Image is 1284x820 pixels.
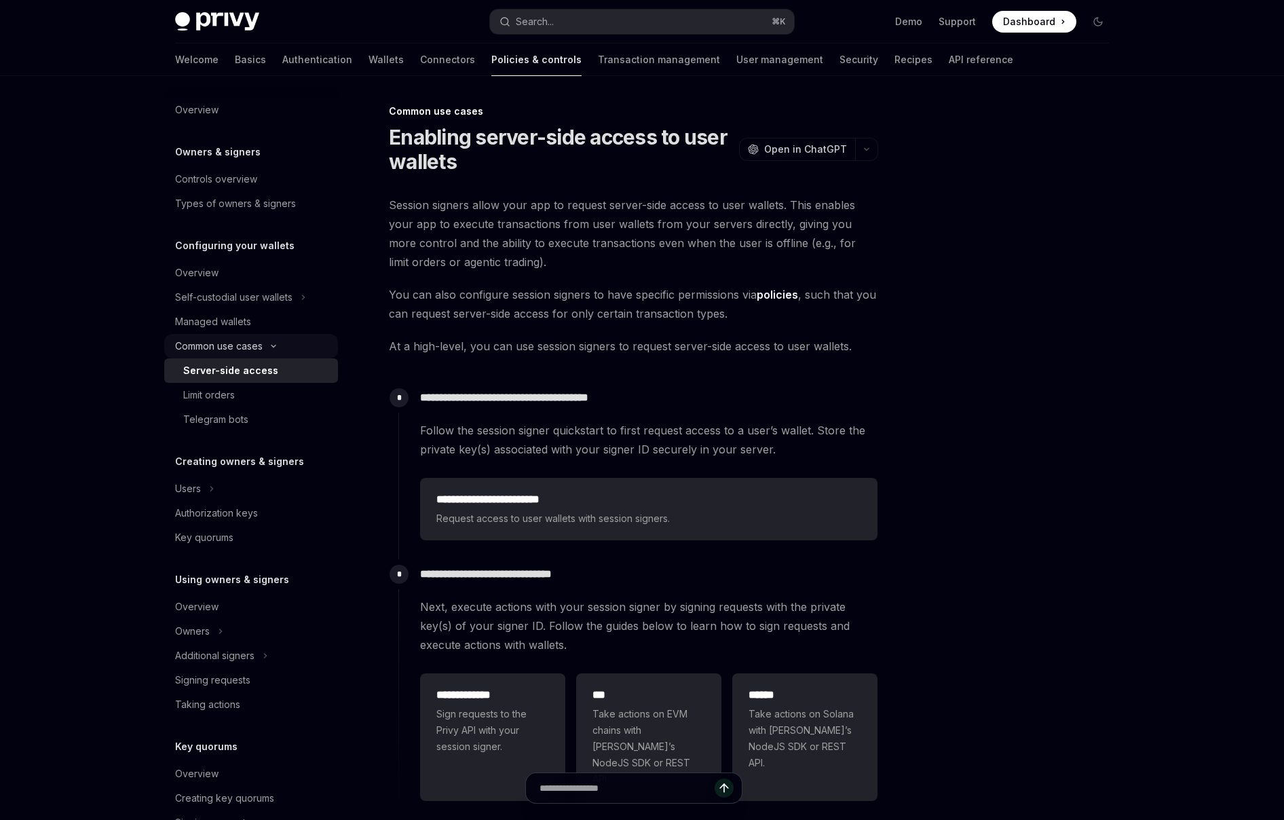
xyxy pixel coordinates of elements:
[175,672,250,688] div: Signing requests
[164,358,338,383] a: Server-side access
[420,597,877,654] span: Next, execute actions with your session signer by signing requests with the private key(s) of you...
[175,238,295,254] h5: Configuring your wallets
[175,195,296,212] div: Types of owners & signers
[282,43,352,76] a: Authentication
[175,481,201,497] div: Users
[175,696,240,713] div: Taking actions
[164,644,338,668] button: Additional signers
[949,43,1013,76] a: API reference
[490,10,794,34] button: Search...⌘K
[1003,15,1055,29] span: Dashboard
[736,43,823,76] a: User management
[175,623,210,639] div: Owners
[839,43,878,76] a: Security
[164,762,338,786] a: Overview
[175,529,233,546] div: Key quorums
[175,599,219,615] div: Overview
[164,786,338,810] a: Creating key quorums
[164,334,338,358] button: Common use cases
[175,102,219,118] div: Overview
[1087,11,1109,33] button: Toggle dark mode
[175,265,219,281] div: Overview
[715,779,734,798] button: Send message
[369,43,404,76] a: Wallets
[175,289,292,305] div: Self-custodial user wallets
[175,790,274,806] div: Creating key quorums
[389,195,878,272] span: Session signers allow your app to request server-side access to user wallets. This enables your a...
[164,668,338,692] a: Signing requests
[436,706,549,755] span: Sign requests to the Privy API with your session signer.
[175,314,251,330] div: Managed wallets
[516,14,554,30] div: Search...
[164,595,338,619] a: Overview
[183,387,235,403] div: Limit orders
[164,619,338,644] button: Owners
[592,706,705,787] span: Take actions on EVM chains with [PERSON_NAME]’s NodeJS SDK or REST API.
[540,773,715,803] input: Ask a question...
[175,739,238,755] h5: Key quorums
[175,766,219,782] div: Overview
[164,98,338,122] a: Overview
[420,421,877,459] span: Follow the session signer quickstart to first request access to a user’s wallet. Store the privat...
[389,125,734,174] h1: Enabling server-side access to user wallets
[436,510,861,527] span: Request access to user wallets with session signers.
[175,572,289,588] h5: Using owners & signers
[757,288,798,302] a: policies
[175,453,304,470] h5: Creating owners & signers
[164,477,338,501] button: Users
[164,167,338,191] a: Controls overview
[992,11,1076,33] a: Dashboard
[739,138,855,161] button: Open in ChatGPT
[164,261,338,285] a: Overview
[175,171,257,187] div: Controls overview
[389,337,878,356] span: At a high-level, you can use session signers to request server-side access to user wallets.
[389,105,878,118] div: Common use cases
[389,285,878,323] span: You can also configure session signers to have specific permissions via , such that you can reque...
[420,43,475,76] a: Connectors
[164,692,338,717] a: Taking actions
[894,43,932,76] a: Recipes
[598,43,720,76] a: Transaction management
[183,362,278,379] div: Server-side access
[772,16,786,27] span: ⌘ K
[164,310,338,334] a: Managed wallets
[895,15,922,29] a: Demo
[491,43,582,76] a: Policies & controls
[175,144,261,160] h5: Owners & signers
[183,411,248,428] div: Telegram bots
[175,505,258,521] div: Authorization keys
[420,673,565,801] a: **** **** ***Sign requests to the Privy API with your session signer.
[164,191,338,216] a: Types of owners & signers
[732,673,877,801] a: **** *Take actions on Solana with [PERSON_NAME]’s NodeJS SDK or REST API.
[576,673,721,801] a: ***Take actions on EVM chains with [PERSON_NAME]’s NodeJS SDK or REST API.
[175,12,259,31] img: dark logo
[164,383,338,407] a: Limit orders
[235,43,266,76] a: Basics
[164,501,338,525] a: Authorization keys
[764,143,847,156] span: Open in ChatGPT
[749,706,861,771] span: Take actions on Solana with [PERSON_NAME]’s NodeJS SDK or REST API.
[175,648,254,664] div: Additional signers
[939,15,976,29] a: Support
[175,43,219,76] a: Welcome
[164,525,338,550] a: Key quorums
[164,285,338,310] button: Self-custodial user wallets
[164,407,338,432] a: Telegram bots
[175,338,263,354] div: Common use cases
